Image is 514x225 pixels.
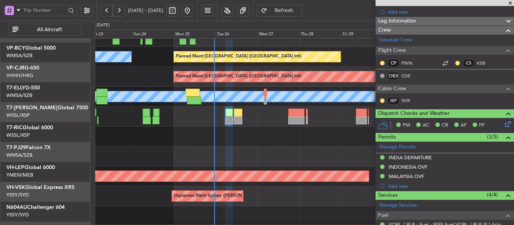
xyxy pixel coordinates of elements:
a: T7-ELLYG-550 [6,85,40,91]
button: All Aircraft [8,24,82,36]
div: CP [387,59,400,67]
span: N604AU [6,205,27,210]
span: (4/4) [487,191,498,199]
div: OBX [387,72,400,80]
span: Dispatch Checks and Weather [378,109,450,118]
button: Refresh [257,5,302,17]
span: Permits [378,133,396,142]
a: VHHH/HKG [6,72,33,79]
span: FP [479,122,485,129]
span: Services [378,191,398,200]
a: WMSA/SZB [6,152,32,159]
div: ISP [387,97,400,105]
div: Add new [388,183,510,189]
a: VP-CJRG-650 [6,65,39,71]
div: Add new [388,9,510,15]
div: Mon 25 [174,30,216,39]
a: T7-PJ29Falcon 7X [6,145,51,150]
span: VP-BCY [6,45,25,51]
div: Fri 29 [341,30,383,39]
span: [DATE] - [DATE] [128,7,163,14]
a: Schedule Crew [379,36,412,44]
div: Planned Maint [GEOGRAPHIC_DATA] ([GEOGRAPHIC_DATA] Intl) [176,71,301,82]
span: T7-[PERSON_NAME] [6,105,58,110]
span: Crew [378,26,391,35]
a: WSSL/XSP [6,112,30,119]
span: AF [461,122,467,129]
span: Flight Crew [378,46,406,55]
input: Trip Number [23,5,66,16]
a: YMEN/MEB [6,172,33,178]
span: PM [403,122,410,129]
a: WSSL/XSP [6,132,30,139]
a: VP-BCYGlobal 5000 [6,45,56,51]
span: All Aircraft [20,27,79,32]
span: Fuel [378,211,388,220]
a: N604AUChallenger 604 [6,205,65,210]
a: CDE [401,72,418,79]
div: INDIA DEPARTURE [389,154,432,161]
a: Manage Services [379,202,417,209]
a: WMSA/SZB [6,92,32,99]
a: WMSA/SZB [6,52,32,59]
div: Thu 28 [300,30,341,39]
span: VH-LEP [6,165,24,170]
a: PWN [401,60,418,66]
a: SVR [401,97,418,104]
span: T7-RIC [6,125,23,130]
span: VH-VSK [6,185,25,190]
div: Planned Maint [GEOGRAPHIC_DATA] ([GEOGRAPHIC_DATA] Intl) [176,51,301,62]
span: Refresh [269,8,300,13]
div: INDONESIA OVF [389,164,427,170]
span: T7-PJ29 [6,145,26,150]
div: Sat 23 [90,30,132,39]
div: Sun 24 [132,30,174,39]
span: Cabin Crew [378,85,406,93]
div: [DATE] [97,22,109,29]
a: T7-[PERSON_NAME]Global 7500 [6,105,88,110]
span: T7-ELLY [6,85,25,91]
a: KSB [477,60,494,66]
span: Leg Information [378,17,416,26]
span: (3/3) [487,133,498,141]
span: CR [442,122,448,129]
span: VP-CJR [6,65,24,71]
a: Manage Permits [379,143,416,151]
div: CS [462,59,475,67]
a: YSSY/SYD [6,192,29,198]
a: VH-LEPGlobal 6000 [6,165,55,170]
a: YSSY/SYD [6,211,29,218]
div: Tue 26 [216,30,257,39]
a: VH-VSKGlobal Express XRS [6,185,75,190]
a: T7-RICGlobal 6000 [6,125,53,130]
span: AC [423,122,429,129]
div: MALAYSIA OVF [389,173,424,180]
div: Wed 27 [257,30,299,39]
div: Unplanned Maint Sydney ([PERSON_NAME] Intl) [174,190,266,202]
